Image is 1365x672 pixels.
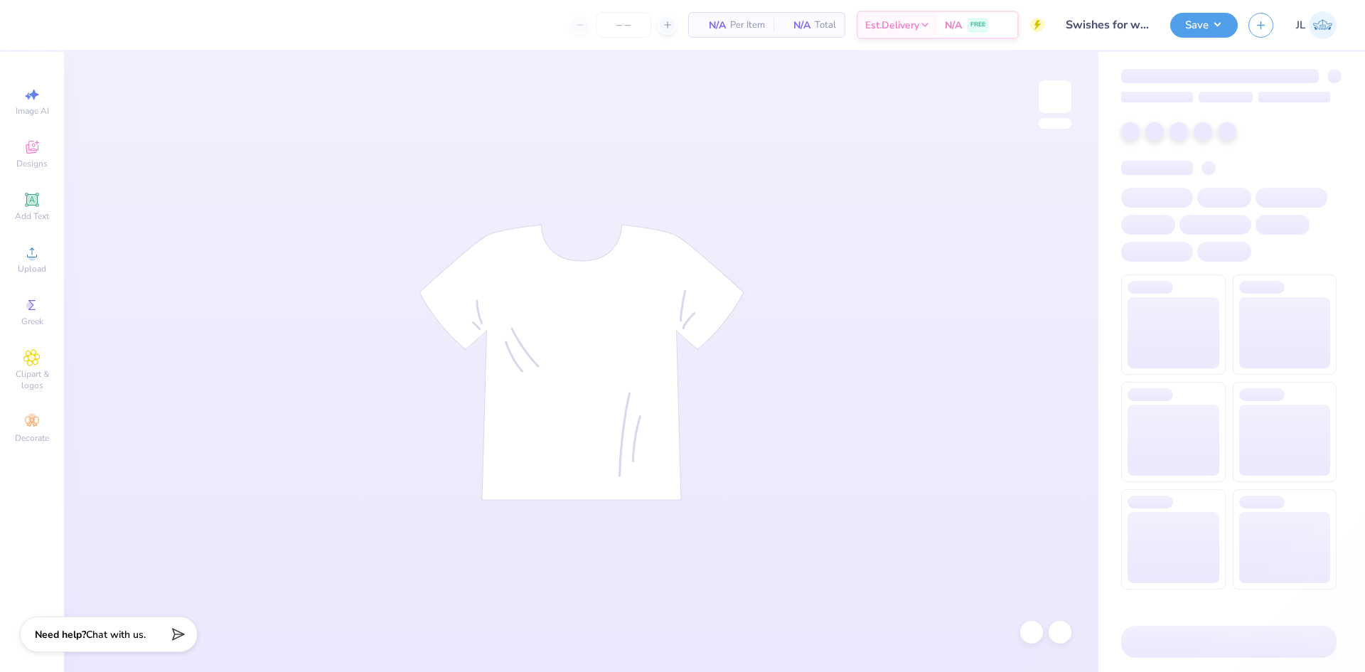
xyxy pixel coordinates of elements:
img: Jairo Laqui [1309,11,1337,39]
a: JL [1296,11,1337,39]
span: Total [815,18,836,33]
button: Save [1170,13,1238,38]
span: Upload [18,263,46,274]
span: N/A [697,18,726,33]
span: Greek [21,316,43,327]
span: JL [1296,17,1305,33]
span: Image AI [16,105,49,117]
span: FREE [970,20,985,30]
span: Chat with us. [86,628,146,641]
span: Est. Delivery [865,18,919,33]
input: Untitled Design [1055,11,1160,39]
span: Decorate [15,432,49,444]
span: Per Item [730,18,765,33]
span: N/A [782,18,810,33]
span: Add Text [15,210,49,222]
span: Clipart & logos [7,368,57,391]
span: Designs [16,158,48,169]
strong: Need help? [35,628,86,641]
span: N/A [945,18,962,33]
img: tee-skeleton.svg [419,224,744,501]
input: – – [596,12,651,38]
